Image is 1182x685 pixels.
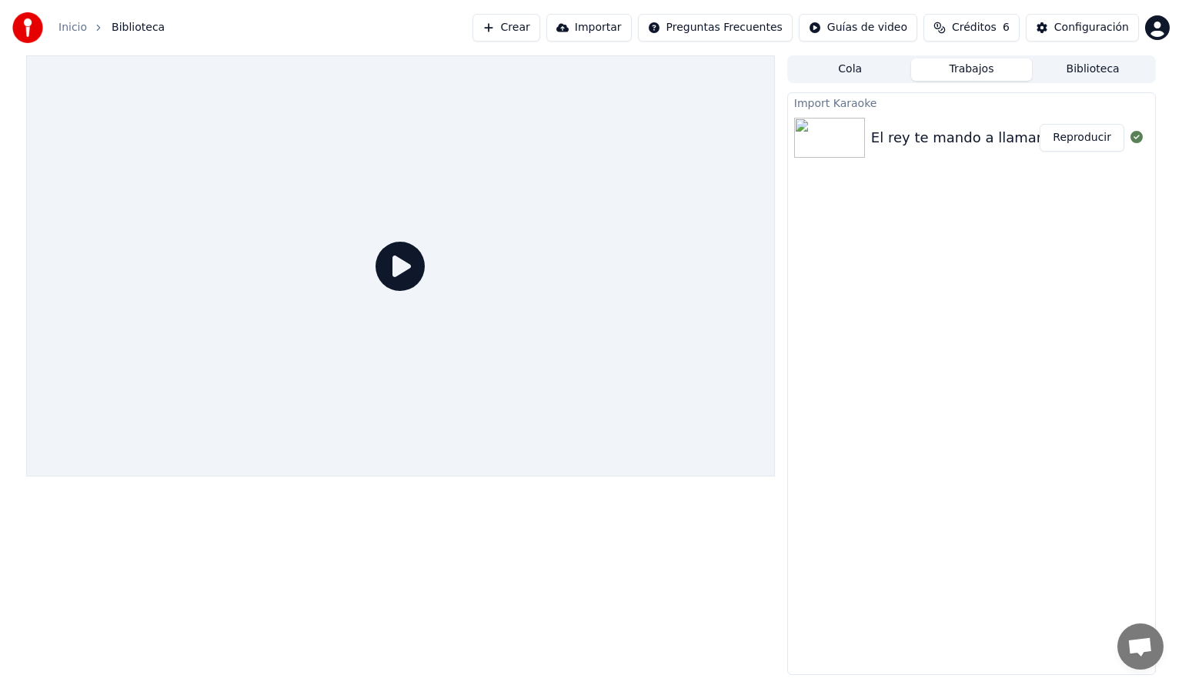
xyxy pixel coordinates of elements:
[12,12,43,43] img: youka
[58,20,165,35] nav: breadcrumb
[799,14,917,42] button: Guías de video
[790,58,911,81] button: Cola
[58,20,87,35] a: Inicio
[638,14,793,42] button: Preguntas Frecuentes
[472,14,540,42] button: Crear
[112,20,165,35] span: Biblioteca
[1040,124,1124,152] button: Reproducir
[1003,20,1010,35] span: 6
[1117,623,1164,670] div: Chat abierto
[546,14,632,42] button: Importar
[1032,58,1154,81] button: Biblioteca
[788,93,1155,112] div: Import Karaoke
[911,58,1033,81] button: Trabajos
[952,20,997,35] span: Créditos
[1054,20,1129,35] div: Configuración
[923,14,1020,42] button: Créditos6
[1026,14,1139,42] button: Configuración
